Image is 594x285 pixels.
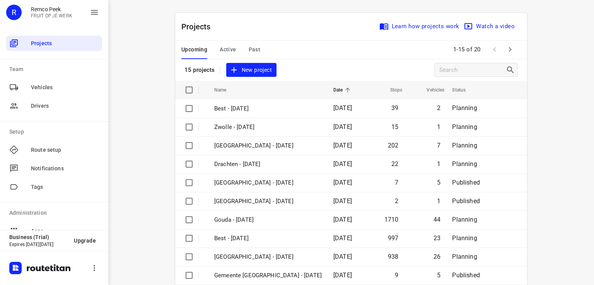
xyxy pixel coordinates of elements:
span: Planning [452,216,477,223]
span: [DATE] [333,142,352,149]
p: Administration [9,209,102,217]
span: Drivers [31,102,99,110]
span: Notifications [31,165,99,173]
span: New project [231,65,272,75]
span: Apps [31,227,99,235]
span: 7 [437,142,440,149]
span: [DATE] [333,179,352,186]
span: 202 [388,142,399,149]
span: [DATE] [333,123,352,131]
span: Next Page [502,42,518,57]
span: 2 [395,197,398,205]
span: Published [452,271,480,279]
span: 1 [437,123,440,131]
span: Vehicles [31,83,99,92]
span: Published [452,179,480,186]
span: 7 [395,179,398,186]
p: Best - [DATE] [214,234,322,243]
span: 1-15 of 20 [450,41,484,58]
div: Apps [6,223,102,239]
input: Search projects [439,64,506,76]
span: Date [333,85,353,95]
span: Upcoming [181,45,207,54]
span: Stops [380,85,403,95]
p: FRUIT OP JE WERK [31,13,72,19]
span: Projects [31,39,99,47]
span: Planning [452,123,477,131]
span: [DATE] [333,104,352,112]
span: 997 [388,234,399,242]
span: 2 [437,104,440,112]
span: Route setup [31,146,99,154]
span: 39 [391,104,398,112]
span: 1 [437,160,440,168]
p: Projects [181,21,217,32]
span: 15 [391,123,398,131]
span: Planning [452,234,477,242]
p: Business (Trial) [9,234,68,240]
p: Best - [DATE] [214,104,322,113]
div: Tags [6,179,102,195]
span: Planning [452,142,477,149]
span: [DATE] [333,160,352,168]
span: [DATE] [333,216,352,223]
div: R [6,5,22,20]
span: Planning [452,160,477,168]
span: 5 [437,179,440,186]
button: New project [226,63,277,77]
p: [GEOGRAPHIC_DATA] - [DATE] [214,178,322,187]
div: Route setup [6,142,102,158]
span: 938 [388,253,399,260]
button: Upgrade [68,234,102,248]
p: Antwerpen - Thursday [214,197,322,206]
span: 5 [437,271,440,279]
p: Gouda - [DATE] [214,215,322,224]
p: Drachten - Thursday [214,160,322,169]
p: Zwolle - [DATE] [214,123,322,132]
span: 1710 [384,216,399,223]
span: 23 [434,234,440,242]
span: 9 [395,271,398,279]
span: Previous Page [487,42,502,57]
div: Vehicles [6,80,102,95]
p: Expires [DATE][DATE] [9,242,68,247]
span: Upgrade [74,237,96,244]
span: Past [249,45,261,54]
span: [DATE] [333,271,352,279]
span: Name [214,85,237,95]
p: 15 projects [184,66,215,73]
div: Projects [6,36,102,51]
p: Setup [9,128,102,136]
div: Search [506,65,517,75]
span: Planning [452,253,477,260]
p: [GEOGRAPHIC_DATA] - [DATE] [214,253,322,261]
p: Gemeente Rotterdam - Wednesday [214,271,322,280]
span: 22 [391,160,398,168]
span: [DATE] [333,253,352,260]
span: [DATE] [333,197,352,205]
span: Planning [452,104,477,112]
span: Vehicles [416,85,444,95]
div: Notifications [6,161,102,176]
span: Tags [31,183,99,191]
span: 1 [437,197,440,205]
span: [DATE] [333,234,352,242]
p: Remco Peek [31,6,72,12]
span: 26 [434,253,440,260]
span: Published [452,197,480,205]
span: Status [452,85,476,95]
p: Zwolle - Thursday [214,141,322,150]
div: Drivers [6,98,102,114]
span: 44 [434,216,440,223]
p: Team [9,65,102,73]
span: Active [220,45,236,54]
